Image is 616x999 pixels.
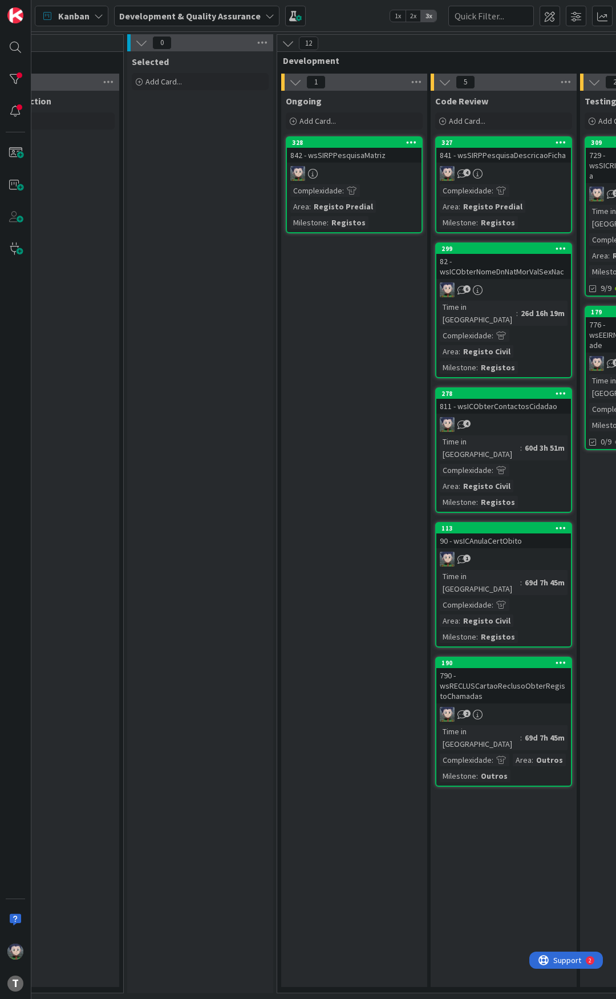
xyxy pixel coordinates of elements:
div: LS [436,552,571,567]
span: : [532,754,533,766]
div: Registo Predial [460,200,525,213]
div: 82 - wsICObterNomeDnNatMorValSexNac [436,254,571,279]
div: Complexidade [440,329,492,342]
span: : [476,361,478,374]
div: Area [440,200,459,213]
a: 11390 - wsICAnulaCertObitoLSTime in [GEOGRAPHIC_DATA]:69d 7h 45mComplexidade:Area:Registo CivilMi... [435,522,572,648]
input: Quick Filter... [448,6,534,26]
div: Complexidade [440,754,492,766]
div: 113 [436,523,571,533]
a: 327841 - wsSIRPPesquisaDescricaoFichaLSComplexidade:Area:Registo PredialMilestone:Registos [435,136,572,233]
div: Outros [533,754,566,766]
div: Area [440,614,459,627]
span: : [492,754,493,766]
div: 2 [59,5,62,14]
span: Selected [132,56,169,67]
div: LS [436,166,571,181]
img: LS [440,707,455,722]
div: 299 [441,245,571,253]
span: : [492,329,493,342]
div: 328842 - wsSIRPPesquisaMatriz [287,137,422,163]
div: 811 - wsICObterContactosCidadao [436,399,571,414]
div: Milestone [440,216,476,229]
div: LS [436,707,571,722]
div: 69d 7h 45m [522,731,568,744]
span: 6 [463,285,471,293]
span: : [476,216,478,229]
span: : [342,184,344,197]
span: Code Review [435,95,488,107]
div: 190790 - wsRECLUSCartaoReclusoObterRegistoChamadas [436,658,571,703]
img: LS [589,187,604,201]
div: 60d 3h 51m [522,442,568,454]
div: LS [287,166,422,181]
div: 327841 - wsSIRPPesquisaDescricaoFicha [436,137,571,163]
span: : [492,464,493,476]
div: Milestone [440,770,476,782]
b: Development & Quality Assurance [119,10,261,22]
div: 327 [441,139,571,147]
span: Ongoing [286,95,322,107]
span: : [476,770,478,782]
span: 12 [299,37,318,50]
div: Registo Predial [311,200,376,213]
div: 299 [436,244,571,254]
img: LS [440,166,455,181]
span: : [492,598,493,611]
span: 1x [390,10,406,22]
span: 1 [306,75,326,89]
div: Complexidade [440,464,492,476]
div: Time in [GEOGRAPHIC_DATA] [440,301,516,326]
div: Time in [GEOGRAPHIC_DATA] [440,570,520,595]
span: Kanban [58,9,90,23]
div: Registo Civil [460,345,513,358]
span: 4 [463,169,471,176]
span: 1 [463,555,471,562]
div: Milestone [440,496,476,508]
div: 190 [441,659,571,667]
div: 327 [436,137,571,148]
div: 26d 16h 19m [518,307,568,319]
span: 5 [456,75,475,89]
div: 841 - wsSIRPPesquisaDescricaoFicha [436,148,571,163]
div: 278 [436,389,571,399]
div: Complexidade [440,184,492,197]
span: : [459,345,460,358]
span: : [520,576,522,589]
div: Area [440,480,459,492]
div: 69d 7h 45m [522,576,568,589]
div: Registo Civil [460,614,513,627]
div: Registo Civil [460,480,513,492]
div: 90 - wsICAnulaCertObito [436,533,571,548]
div: Area [440,345,459,358]
span: 9/9 [601,282,611,294]
span: 0 [152,36,172,50]
div: Milestone [440,630,476,643]
div: Area [513,754,532,766]
div: LS [436,417,571,432]
span: : [459,614,460,627]
img: LS [290,166,305,181]
span: Support [24,2,52,15]
div: 278 [441,390,571,398]
a: 190790 - wsRECLUSCartaoReclusoObterRegistoChamadasLSTime in [GEOGRAPHIC_DATA]:69d 7h 45mComplexid... [435,657,572,787]
span: : [476,630,478,643]
span: 3x [421,10,436,22]
div: 790 - wsRECLUSCartaoReclusoObterRegistoChamadas [436,668,571,703]
div: Area [290,200,309,213]
span: : [520,731,522,744]
div: Registos [478,361,518,374]
span: : [459,480,460,492]
span: : [492,184,493,197]
div: Milestone [440,361,476,374]
div: Time in [GEOGRAPHIC_DATA] [440,725,520,750]
img: LS [440,552,455,567]
div: Milestone [290,216,327,229]
div: 29982 - wsICObterNomeDnNatMorValSexNac [436,244,571,279]
img: LS [440,417,455,432]
img: LS [589,356,604,371]
div: Registos [329,216,368,229]
div: 113 [441,524,571,532]
div: 11390 - wsICAnulaCertObito [436,523,571,548]
div: 328 [287,137,422,148]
